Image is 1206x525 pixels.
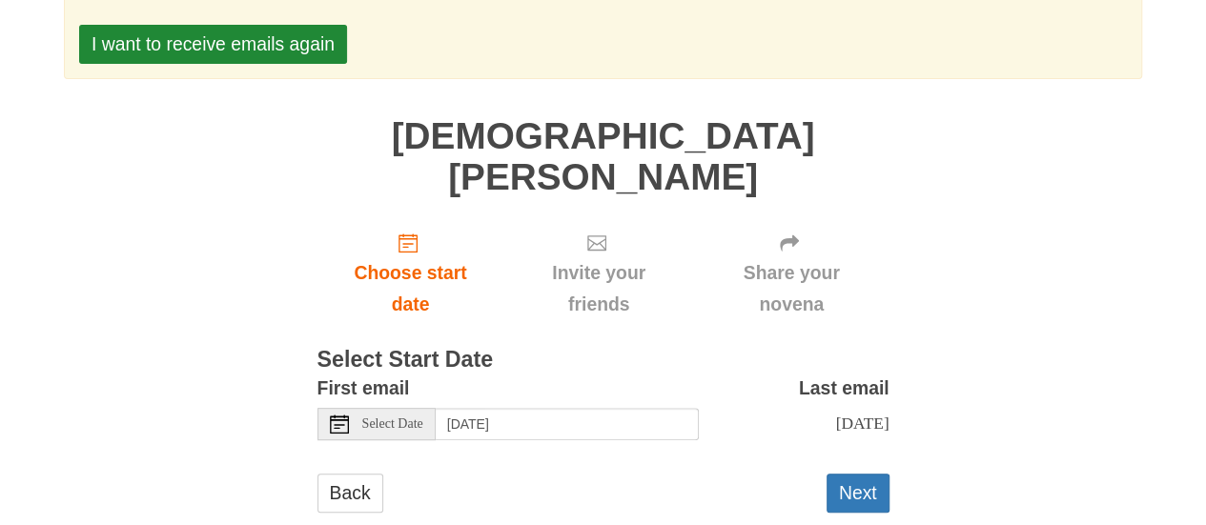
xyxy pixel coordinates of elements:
[835,414,889,433] span: [DATE]
[827,474,889,513] button: Next
[317,474,383,513] a: Back
[317,116,889,197] h1: [DEMOGRAPHIC_DATA][PERSON_NAME]
[799,373,889,404] label: Last email
[317,216,504,330] a: Choose start date
[362,417,423,431] span: Select Date
[79,25,347,64] button: I want to receive emails again
[713,257,870,320] span: Share your novena
[694,216,889,330] div: Click "Next" to confirm your start date first.
[522,257,674,320] span: Invite your friends
[503,216,693,330] div: Click "Next" to confirm your start date first.
[317,373,410,404] label: First email
[337,257,485,320] span: Choose start date
[317,348,889,373] h3: Select Start Date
